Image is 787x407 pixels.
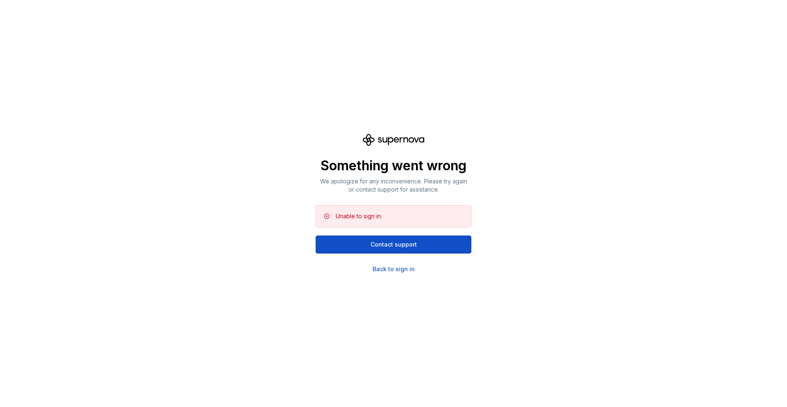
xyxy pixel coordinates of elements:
button: Contact support [316,236,471,254]
a: Back to sign in [373,265,415,273]
div: Unable to sign in. [336,212,382,220]
p: Something went wrong [316,158,471,174]
p: We apologize for any inconvenience. Please try again or contact support for assistance. [316,177,471,194]
span: Contact support [371,240,417,249]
